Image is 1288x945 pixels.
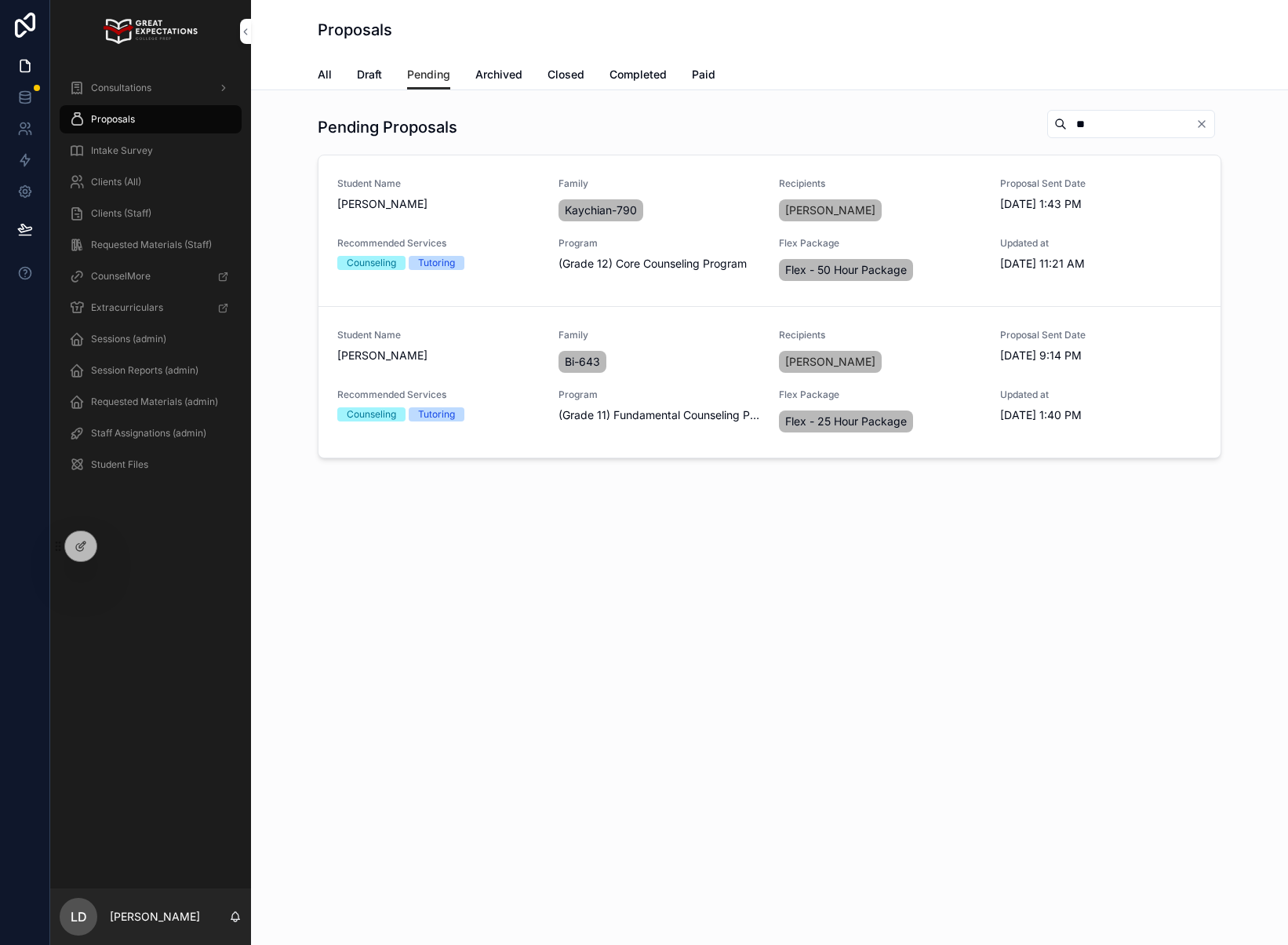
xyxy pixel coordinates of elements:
[785,202,875,218] span: [PERSON_NAME]
[91,396,218,408] span: Requested Materials (admin)
[1000,177,1202,190] span: Proposal Sent Date
[110,909,200,925] p: [PERSON_NAME]
[418,256,455,270] div: Tutoring
[1000,348,1202,363] span: [DATE] 9:14 PM
[779,389,981,401] span: Flex Package
[91,144,153,157] span: Intake Survey
[91,333,166,345] span: Sessions (admin)
[357,60,382,92] a: Draft
[91,458,148,471] span: Student Files
[785,354,875,370] span: [PERSON_NAME]
[558,256,747,272] span: (Grade 12) Core Counseling Program
[91,427,206,440] span: Staff Assignations (admin)
[60,137,242,165] a: Intake Survey
[60,74,242,102] a: Consultations
[609,67,667,82] span: Completed
[337,389,540,401] span: Recommended Services
[558,177,761,190] span: Family
[565,202,637,218] span: Kaychian-790
[318,116,457,138] h1: Pending Proposals
[779,237,981,250] span: Flex Package
[558,329,761,341] span: Family
[337,177,540,190] span: Student Name
[692,60,715,92] a: Paid
[1000,389,1202,401] span: Updated at
[475,60,522,92] a: Archived
[60,294,242,322] a: Extracurriculars
[1000,237,1202,250] span: Updated at
[104,19,197,44] img: App logo
[337,237,540,250] span: Recommended Services
[318,60,332,92] a: All
[91,270,151,283] span: CounselMore
[347,407,396,421] div: Counseling
[418,407,455,421] div: Tutoring
[60,105,242,133] a: Proposals
[91,176,141,188] span: Clients (All)
[60,419,242,447] a: Staff Assignations (admin)
[475,67,522,82] span: Archived
[407,60,450,90] a: Pending
[337,329,540,341] span: Student Name
[91,207,151,220] span: Clients (Staff)
[337,196,540,212] span: [PERSON_NAME]
[60,199,242,228] a: Clients (Staff)
[60,262,242,290] a: CounselMore
[50,63,251,499] div: scrollable content
[91,82,151,94] span: Consultations
[565,354,600,370] span: Bi-643
[548,60,584,92] a: Closed
[60,325,242,353] a: Sessions (admin)
[1000,256,1202,272] span: [DATE] 11:21 AM
[1000,196,1202,212] span: [DATE] 1:43 PM
[1195,118,1214,130] button: Clear
[91,113,135,126] span: Proposals
[357,67,382,82] span: Draft
[91,364,198,377] span: Session Reports (admin)
[60,388,242,416] a: Requested Materials (admin)
[779,329,981,341] span: Recipients
[779,351,882,373] a: [PERSON_NAME]
[779,177,981,190] span: Recipients
[785,262,907,278] span: Flex - 50 Hour Package
[71,907,87,926] span: LD
[60,451,242,479] a: Student Files
[60,231,242,259] a: Requested Materials (Staff)
[785,414,907,429] span: Flex - 25 Hour Package
[1000,407,1202,423] span: [DATE] 1:40 PM
[60,356,242,385] a: Session Reports (admin)
[91,301,163,314] span: Extracurriculars
[779,199,882,221] a: [PERSON_NAME]
[558,237,761,250] span: Program
[318,307,1221,458] a: Student Name[PERSON_NAME]FamilyBi-643Recipients[PERSON_NAME]Proposal Sent Date[DATE] 9:14 PMRecom...
[60,168,242,196] a: Clients (All)
[1000,329,1202,341] span: Proposal Sent Date
[318,67,332,82] span: All
[609,60,667,92] a: Completed
[407,67,450,82] span: Pending
[337,348,540,363] span: [PERSON_NAME]
[558,389,761,401] span: Program
[318,19,392,41] h1: Proposals
[558,407,761,423] span: (Grade 11) Fundamental Counseling Program
[347,256,396,270] div: Counseling
[318,155,1221,307] a: Student Name[PERSON_NAME]FamilyKaychian-790Recipients[PERSON_NAME]Proposal Sent Date[DATE] 1:43 P...
[91,239,212,251] span: Requested Materials (Staff)
[548,67,584,82] span: Closed
[692,67,715,82] span: Paid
